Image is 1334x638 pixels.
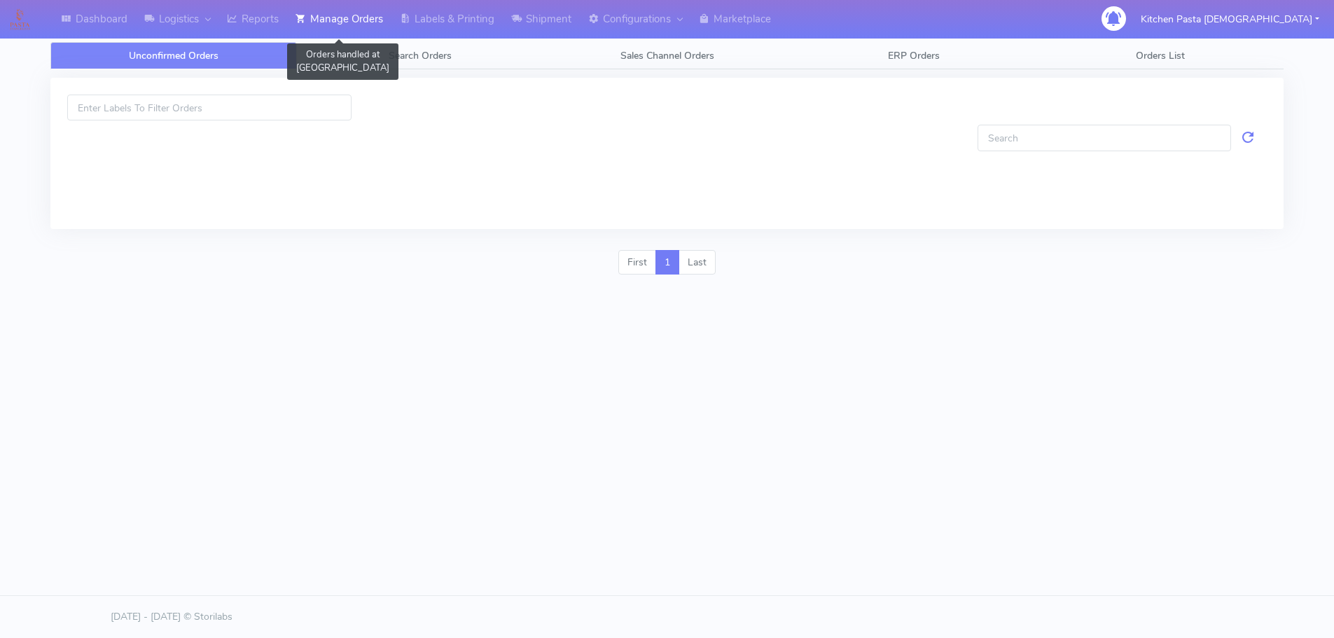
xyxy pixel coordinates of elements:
[1130,5,1330,34] button: Kitchen Pasta [DEMOGRAPHIC_DATA]
[67,95,352,120] input: Enter Labels To Filter Orders
[50,42,1284,69] ul: Tabs
[129,49,218,62] span: Unconfirmed Orders
[1136,49,1185,62] span: Orders List
[389,49,452,62] span: Search Orders
[978,125,1231,151] input: Search
[888,49,940,62] span: ERP Orders
[620,49,714,62] span: Sales Channel Orders
[655,250,679,275] a: 1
